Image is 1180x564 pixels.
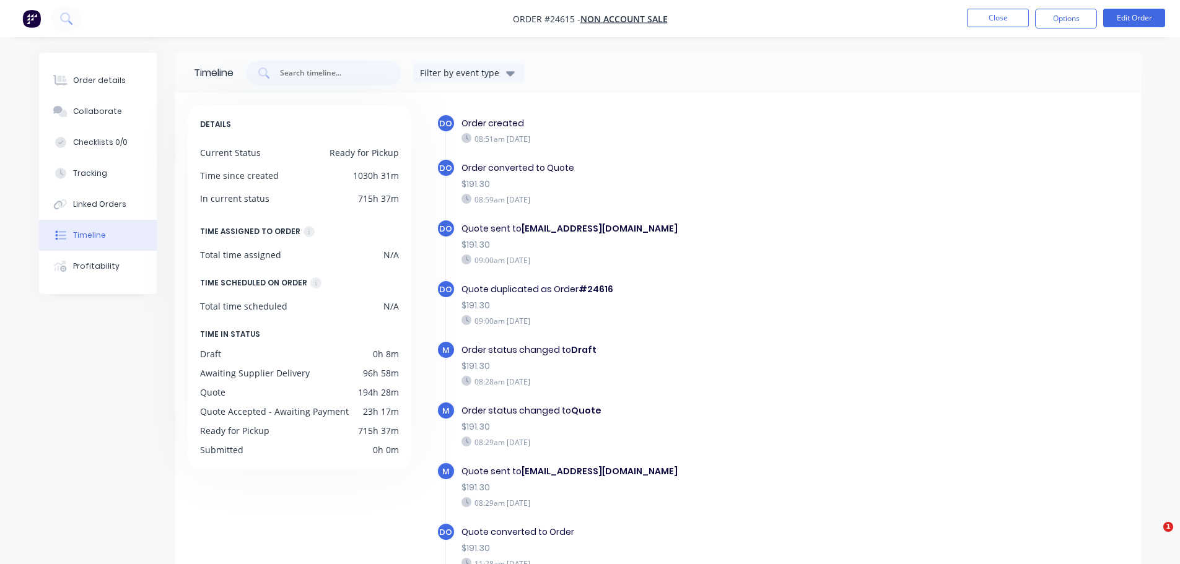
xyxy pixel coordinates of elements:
div: $191.30 [461,299,890,312]
div: 08:59am [DATE] [461,194,890,205]
div: Filter by event type [420,66,503,79]
div: Ready for Pickup [200,424,269,437]
div: Order created [461,117,890,130]
div: 08:51am [DATE] [461,133,890,144]
div: Current Status [200,146,261,159]
div: Quote sent to [461,222,890,235]
div: 715h 37m [358,424,399,437]
div: Quote Accepted - Awaiting Payment [200,405,349,418]
div: 08:28am [DATE] [461,376,890,387]
div: Checklists 0/0 [73,137,128,148]
b: [EMAIL_ADDRESS][DOMAIN_NAME] [522,222,678,235]
div: Order status changed to [461,344,890,357]
div: Quote converted to Order [461,526,890,539]
div: Order details [73,75,126,86]
div: 715h 37m [358,192,399,205]
div: Ready for Pickup [330,146,399,159]
div: Quote sent to [461,465,890,478]
button: Close [967,9,1029,27]
div: N/A [383,300,399,313]
div: Linked Orders [73,199,126,210]
div: 08:29am [DATE] [461,436,890,448]
div: $191.30 [461,178,890,191]
div: Total time assigned [200,248,281,261]
div: Order converted to Quote [461,162,890,175]
span: M [442,405,449,417]
img: Factory [22,9,41,28]
div: 194h 28m [358,386,399,399]
b: #24616 [579,283,613,295]
div: $191.30 [461,360,890,373]
div: 96h 58m [363,367,399,380]
div: N/A [383,248,399,261]
span: TIME IN STATUS [200,328,260,341]
button: Profitability [39,251,157,282]
div: In current status [200,192,269,205]
b: Quote [571,404,601,417]
div: Time since created [200,169,279,182]
iframe: Intercom live chat [1138,522,1168,552]
button: Checklists 0/0 [39,127,157,158]
div: 1030h 31m [353,169,399,182]
div: Tracking [73,168,107,179]
button: Timeline [39,220,157,251]
span: Order #24615 - [513,13,580,25]
div: Quote duplicated as Order [461,283,890,296]
button: Collaborate [39,96,157,127]
div: $191.30 [461,238,890,251]
button: Options [1035,9,1097,28]
div: Draft [200,347,221,360]
span: DO [439,118,452,129]
button: Order details [39,65,157,96]
input: Search timeline... [279,67,382,79]
div: Awaiting Supplier Delivery [200,367,310,380]
span: 1 [1163,522,1173,532]
div: Profitability [73,261,120,272]
button: Edit Order [1103,9,1165,27]
a: NON ACCOUNT SALE [580,13,668,25]
div: Quote [200,386,225,399]
div: Timeline [73,230,106,241]
div: Collaborate [73,106,122,117]
span: DO [439,162,452,174]
div: Submitted [200,443,243,456]
b: [EMAIL_ADDRESS][DOMAIN_NAME] [522,465,678,477]
div: $191.30 [461,420,890,433]
div: TIME ASSIGNED TO ORDER [200,225,300,238]
span: DO [439,284,452,295]
div: TIME SCHEDULED ON ORDER [200,276,307,290]
div: 0h 0m [373,443,399,456]
button: Tracking [39,158,157,189]
div: Timeline [194,66,234,80]
div: $191.30 [461,542,890,555]
div: 23h 17m [363,405,399,418]
div: $191.30 [461,481,890,494]
span: DETAILS [200,118,231,131]
button: Filter by event type [413,64,525,82]
div: Order status changed to [461,404,890,417]
span: M [442,344,449,356]
span: M [442,466,449,477]
b: Draft [571,344,597,356]
span: DO [439,526,452,538]
div: 09:00am [DATE] [461,254,890,266]
div: Total time scheduled [200,300,287,313]
div: 0h 8m [373,347,399,360]
div: 08:29am [DATE] [461,497,890,508]
div: 09:00am [DATE] [461,315,890,326]
span: DO [439,223,452,235]
button: Linked Orders [39,189,157,220]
